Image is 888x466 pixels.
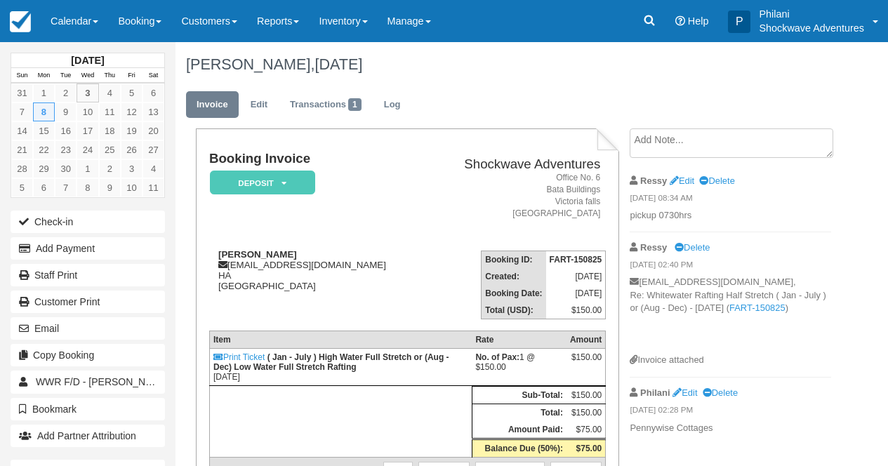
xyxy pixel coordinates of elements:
[11,317,165,340] button: Email
[11,68,33,84] th: Sun
[99,68,121,84] th: Thu
[11,237,165,260] button: Add Payment
[186,56,831,73] h1: [PERSON_NAME],
[33,159,55,178] a: 29
[630,404,830,420] em: [DATE] 02:28 PM
[546,302,606,319] td: $150.00
[10,11,31,32] img: checkfront-main-nav-mini-logo.png
[472,387,566,404] th: Sub-Total:
[472,349,566,386] td: 1 @ $150.00
[688,15,709,27] span: Help
[672,387,697,398] a: Edit
[11,178,33,197] a: 5
[209,331,472,349] th: Item
[99,178,121,197] a: 9
[36,376,185,387] span: WWR F/D - [PERSON_NAME] X1
[55,140,77,159] a: 23
[11,121,33,140] a: 14
[630,354,830,367] div: Invoice attached
[121,159,143,178] a: 3
[77,102,98,121] a: 10
[33,178,55,197] a: 6
[675,16,685,26] i: Help
[77,84,98,102] a: 3
[77,178,98,197] a: 8
[475,352,519,362] strong: No. of Pax
[121,102,143,121] a: 12
[630,192,830,208] em: [DATE] 08:34 AM
[630,422,830,435] p: Pennywise Cottages
[11,264,165,286] a: Staff Print
[121,68,143,84] th: Fri
[11,425,165,447] button: Add Partner Attribution
[121,140,143,159] a: 26
[121,121,143,140] a: 19
[99,102,121,121] a: 11
[630,276,830,354] p: [EMAIL_ADDRESS][DOMAIN_NAME], Re: Whitewater Rafting Half Stretch ( Jan - July ) or (Aug - Dec) -...
[218,249,297,260] strong: [PERSON_NAME]
[482,251,546,269] th: Booking ID:
[314,55,362,73] span: [DATE]
[77,159,98,178] a: 1
[431,157,600,172] h2: Shockwave Adventures
[213,352,449,372] strong: ( Jan - July ) High Water Full Stretch or (Aug - Dec) Low Water Full Stretch Rafting
[640,387,670,398] strong: Philani
[728,11,750,33] div: P
[11,291,165,313] a: Customer Print
[11,398,165,420] button: Bookmark
[99,159,121,178] a: 2
[55,84,77,102] a: 2
[209,170,310,196] a: Deposit
[472,404,566,422] th: Total:
[729,302,786,313] a: FART-150825
[55,121,77,140] a: 16
[209,349,472,386] td: [DATE]
[11,84,33,102] a: 31
[431,172,600,220] address: Office No. 6 Bata Buildings Victoria falls [GEOGRAPHIC_DATA]
[55,68,77,84] th: Tue
[279,91,372,119] a: Transactions1
[472,421,566,439] th: Amount Paid:
[77,68,98,84] th: Wed
[566,331,606,349] th: Amount
[55,159,77,178] a: 30
[566,421,606,439] td: $75.00
[482,285,546,302] th: Booking Date:
[99,84,121,102] a: 4
[11,371,165,393] a: WWR F/D - [PERSON_NAME] X1
[546,285,606,302] td: [DATE]
[77,140,98,159] a: 24
[546,268,606,285] td: [DATE]
[348,98,362,111] span: 1
[550,255,602,265] strong: FART-150825
[482,268,546,285] th: Created:
[566,387,606,404] td: $150.00
[143,159,164,178] a: 4
[209,152,425,166] h1: Booking Invoice
[55,178,77,197] a: 7
[11,140,33,159] a: 21
[240,91,278,119] a: Edit
[675,242,710,253] a: Delete
[33,140,55,159] a: 22
[630,209,830,222] p: pickup 0730hrs
[482,302,546,319] th: Total (USD):
[121,178,143,197] a: 10
[699,175,734,186] a: Delete
[570,352,602,373] div: $150.00
[99,140,121,159] a: 25
[759,7,864,21] p: Philani
[11,211,165,233] button: Check-in
[33,68,55,84] th: Mon
[640,175,667,186] strong: Ressy
[759,21,864,35] p: Shockwave Adventures
[143,140,164,159] a: 27
[670,175,694,186] a: Edit
[373,91,411,119] a: Log
[472,439,566,458] th: Balance Due (50%):
[566,404,606,422] td: $150.00
[11,102,33,121] a: 7
[99,121,121,140] a: 18
[472,331,566,349] th: Rate
[209,249,425,291] div: [EMAIL_ADDRESS][DOMAIN_NAME] HA [GEOGRAPHIC_DATA]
